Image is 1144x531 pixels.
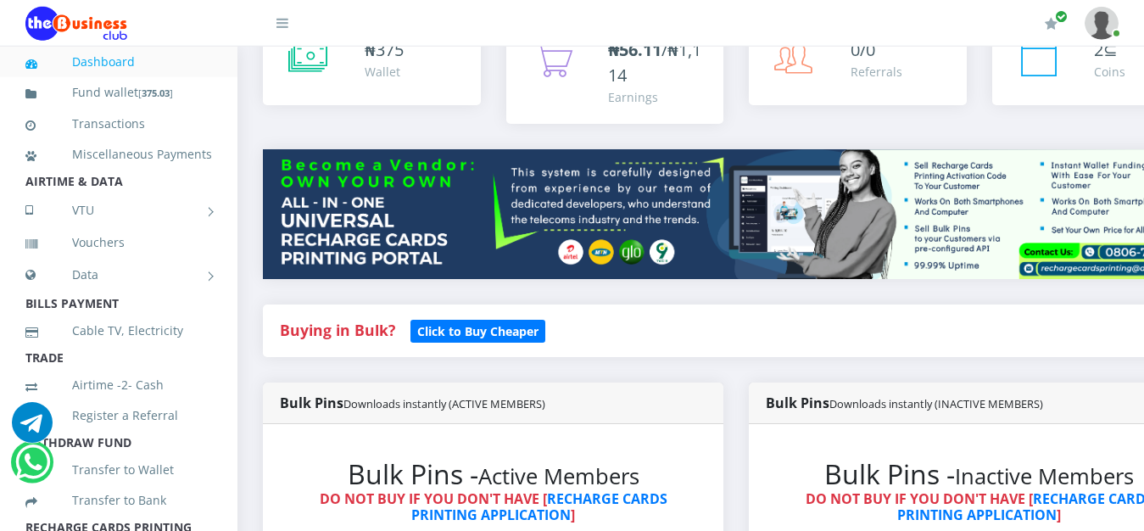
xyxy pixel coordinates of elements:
[12,415,53,443] a: Chat for support
[478,461,639,491] small: Active Members
[608,38,661,61] b: ₦56.11
[320,489,667,524] strong: DO NOT BUY IF YOU DON'T HAVE [ ]
[343,396,545,411] small: Downloads instantly (ACTIVE MEMBERS)
[25,450,212,489] a: Transfer to Wallet
[25,366,212,405] a: Airtime -2- Cash
[15,455,50,483] a: Chat for support
[766,394,1043,412] strong: Bulk Pins
[25,7,127,41] img: Logo
[1045,17,1058,31] i: Renew/Upgrade Subscription
[1094,38,1103,61] span: 2
[1094,37,1125,63] div: ⊆
[25,396,212,435] a: Register a Referral
[410,320,545,340] a: Click to Buy Cheaper
[506,20,724,124] a: ₦56.11/₦1,114 Earnings
[25,42,212,81] a: Dashboard
[263,20,481,105] a: ₦375 Wallet
[417,323,539,339] b: Click to Buy Cheaper
[142,87,170,99] b: 375.03
[851,63,902,81] div: Referrals
[25,481,212,520] a: Transfer to Bank
[955,461,1134,491] small: Inactive Members
[1094,63,1125,81] div: Coins
[280,394,545,412] strong: Bulk Pins
[25,311,212,350] a: Cable TV, Electricity
[608,88,707,106] div: Earnings
[25,73,212,113] a: Fund wallet[375.03]
[280,320,395,340] strong: Buying in Bulk?
[365,37,404,63] div: ₦
[25,189,212,232] a: VTU
[25,135,212,174] a: Miscellaneous Payments
[411,489,667,524] a: RECHARGE CARDS PRINTING APPLICATION
[376,38,404,61] span: 375
[1055,10,1068,23] span: Renew/Upgrade Subscription
[25,223,212,262] a: Vouchers
[829,396,1043,411] small: Downloads instantly (INACTIVE MEMBERS)
[1085,7,1119,40] img: User
[851,38,875,61] span: 0/0
[365,63,404,81] div: Wallet
[749,20,967,105] a: 0/0 Referrals
[138,87,173,99] small: [ ]
[297,458,689,490] h2: Bulk Pins -
[25,104,212,143] a: Transactions
[25,254,212,296] a: Data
